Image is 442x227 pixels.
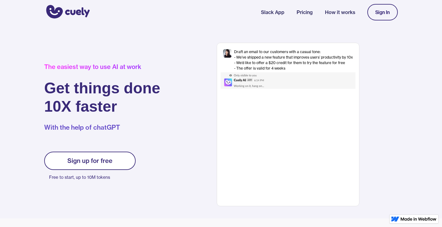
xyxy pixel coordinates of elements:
[49,173,136,182] p: Free to start, up to 10M tokens
[44,79,160,116] h1: Get things done 10X faster
[297,9,313,16] a: Pricing
[375,9,390,15] div: Sign In
[234,49,353,71] div: Draft an email to our customers with a casual tone: - We’ve shipped a new feature that improves u...
[44,1,90,23] a: home
[44,123,160,132] p: With the help of chatGPT
[401,217,437,221] img: Made in Webflow
[261,9,284,16] a: Slack App
[67,157,112,164] div: Sign up for free
[44,63,160,70] div: The easiest way to use AI at work
[367,4,398,20] a: Sign In
[44,152,136,170] a: Sign up for free
[325,9,355,16] a: How it works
